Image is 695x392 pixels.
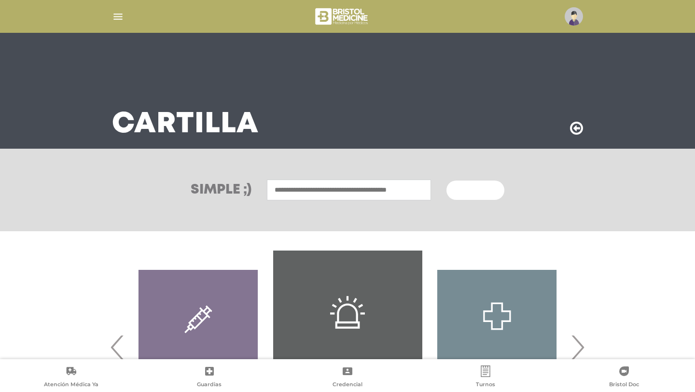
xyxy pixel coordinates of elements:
[2,365,140,390] a: Atención Médica Ya
[140,365,278,390] a: Guardias
[112,112,259,137] h3: Cartilla
[555,365,693,390] a: Bristol Doc
[108,321,127,373] span: Previous
[112,11,124,23] img: Cober_menu-lines-white.svg
[565,7,583,26] img: profile-placeholder.svg
[446,181,504,200] button: Buscar
[314,5,371,28] img: bristol-medicine-blanco.png
[417,365,555,390] a: Turnos
[476,381,495,390] span: Turnos
[44,381,98,390] span: Atención Médica Ya
[568,321,587,373] span: Next
[609,381,639,390] span: Bristol Doc
[458,187,486,194] span: Buscar
[197,381,222,390] span: Guardias
[278,365,417,390] a: Credencial
[333,381,362,390] span: Credencial
[191,183,251,197] h3: Simple ;)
